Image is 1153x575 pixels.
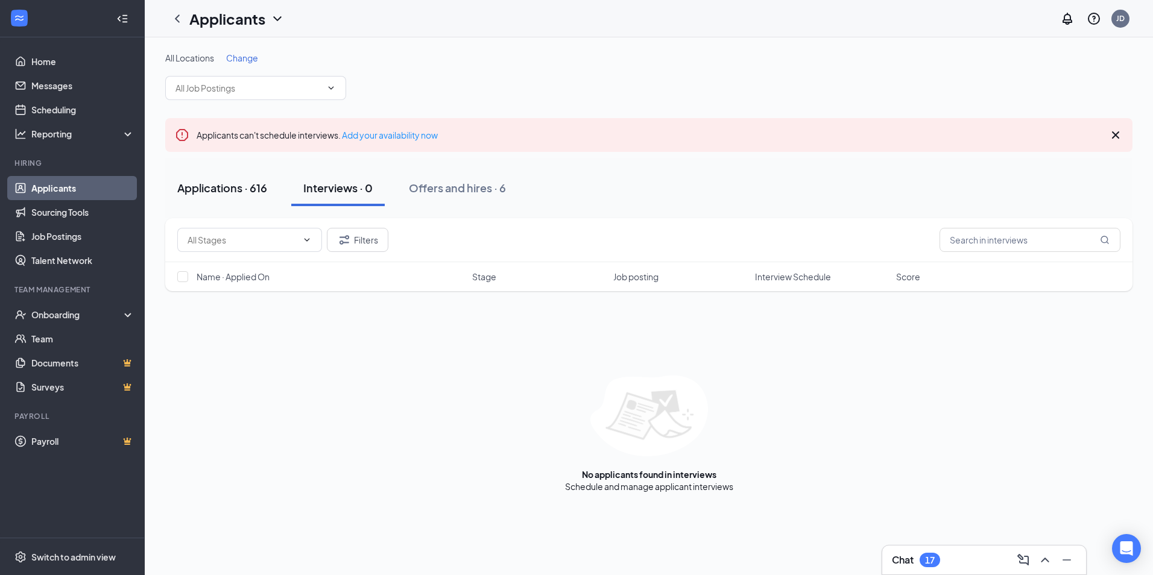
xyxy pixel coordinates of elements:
input: All Stages [188,233,297,247]
div: Reporting [31,128,135,140]
div: Onboarding [31,309,124,321]
svg: Settings [14,551,27,563]
div: 17 [925,555,935,565]
div: Interviews · 0 [303,180,373,195]
span: Stage [472,271,496,283]
div: No applicants found in interviews [582,468,716,480]
span: Job posting [613,271,659,283]
div: Payroll [14,411,132,421]
a: Talent Network [31,248,134,272]
a: Team [31,327,134,351]
span: Name · Applied On [197,271,270,283]
h1: Applicants [189,8,265,29]
div: Team Management [14,284,132,295]
svg: QuestionInfo [1087,11,1101,26]
svg: UserCheck [14,309,27,321]
a: Messages [31,74,134,98]
div: Offers and hires · 6 [409,180,506,195]
a: Job Postings [31,224,134,248]
svg: ComposeMessage [1016,553,1031,567]
svg: Filter [337,233,352,247]
input: All Job Postings [175,81,321,95]
svg: WorkstreamLogo [13,12,25,24]
svg: Minimize [1060,553,1074,567]
span: Change [226,52,258,63]
svg: ChevronUp [1038,553,1052,567]
svg: Analysis [14,128,27,140]
span: Interview Schedule [755,271,831,283]
span: Applicants can't schedule interviews. [197,130,438,140]
span: Score [896,271,920,283]
div: Schedule and manage applicant interviews [565,480,733,492]
svg: Collapse [116,13,128,25]
svg: MagnifyingGlass [1100,235,1110,245]
button: Filter Filters [327,228,388,252]
input: Search in interviews [940,228,1120,252]
svg: Notifications [1060,11,1075,26]
a: Add your availability now [342,130,438,140]
div: Hiring [14,158,132,168]
svg: ChevronLeft [170,11,185,26]
a: Scheduling [31,98,134,122]
button: Minimize [1057,550,1076,570]
div: Switch to admin view [31,551,116,563]
a: DocumentsCrown [31,351,134,375]
a: Home [31,49,134,74]
svg: ChevronDown [326,83,336,93]
a: PayrollCrown [31,429,134,453]
div: JD [1116,13,1125,24]
a: Sourcing Tools [31,200,134,224]
svg: ChevronDown [270,11,285,26]
a: SurveysCrown [31,375,134,399]
h3: Chat [892,553,914,567]
img: empty-state [590,375,708,456]
span: All Locations [165,52,214,63]
svg: Error [175,128,189,142]
svg: Cross [1108,128,1123,142]
div: Open Intercom Messenger [1112,534,1141,563]
div: Applications · 616 [177,180,267,195]
svg: ChevronDown [302,235,312,245]
button: ChevronUp [1035,550,1055,570]
button: ComposeMessage [1014,550,1033,570]
a: Applicants [31,176,134,200]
